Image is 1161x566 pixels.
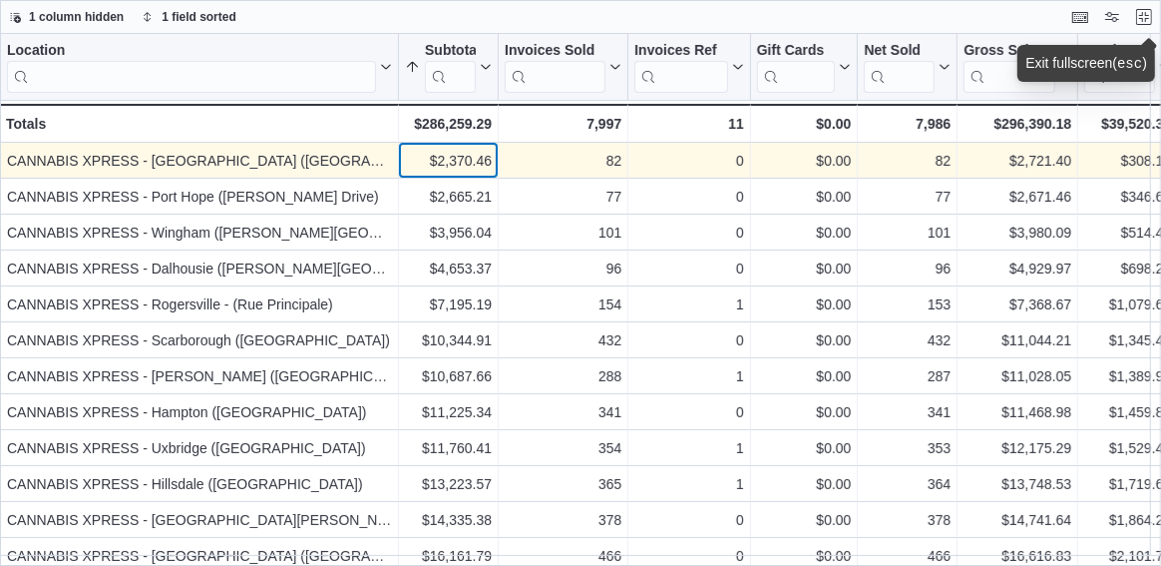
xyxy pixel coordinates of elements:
[757,400,852,424] div: $0.00
[405,149,492,173] div: $2,370.46
[964,112,1071,136] div: $296,390.18
[505,328,621,352] div: 432
[964,221,1071,245] div: $3,980.09
[405,508,492,532] div: $14,335.38
[6,112,392,136] div: Totals
[864,221,951,245] div: 101
[864,42,935,93] div: Net Sold
[7,149,392,173] div: CANNABIS XPRESS - [GEOGRAPHIC_DATA] ([GEOGRAPHIC_DATA])
[634,149,743,173] div: 0
[505,221,621,245] div: 101
[405,221,492,245] div: $3,956.04
[1084,42,1155,93] div: Total Tax
[7,472,392,496] div: CANNABIS XPRESS - Hillsdale ([GEOGRAPHIC_DATA])
[757,42,852,93] button: Gift Cards
[757,221,852,245] div: $0.00
[1068,5,1092,29] button: Keyboard shortcuts
[505,42,605,93] div: Invoices Sold
[964,42,1055,61] div: Gross Sales
[7,42,376,61] div: Location
[405,400,492,424] div: $11,225.34
[7,364,392,388] div: CANNABIS XPRESS - [PERSON_NAME] ([GEOGRAPHIC_DATA])
[634,364,743,388] div: 1
[964,364,1071,388] div: $11,028.05
[634,42,743,93] button: Invoices Ref
[964,257,1071,281] div: $4,929.97
[864,292,951,316] div: 153
[757,292,852,316] div: $0.00
[634,257,743,281] div: 0
[1084,42,1155,61] div: Total Tax
[864,400,951,424] div: 341
[864,508,951,532] div: 378
[7,436,392,460] div: CANNABIS XPRESS - Uxbridge ([GEOGRAPHIC_DATA])
[405,472,492,496] div: $13,223.57
[964,42,1055,93] div: Gross Sales
[505,508,621,532] div: 378
[425,42,476,93] div: Subtotal
[964,42,1071,93] button: Gross Sales
[505,185,621,209] div: 77
[1117,56,1142,72] kbd: esc
[757,257,852,281] div: $0.00
[757,185,852,209] div: $0.00
[864,364,951,388] div: 287
[964,508,1071,532] div: $14,741.64
[1025,53,1147,74] div: Exit fullscreen ( )
[405,364,492,388] div: $10,687.66
[505,149,621,173] div: 82
[405,436,492,460] div: $11,760.41
[505,436,621,460] div: 354
[134,5,244,29] button: 1 field sorted
[864,185,951,209] div: 77
[964,328,1071,352] div: $11,044.21
[505,364,621,388] div: 288
[964,292,1071,316] div: $7,368.67
[7,185,392,209] div: CANNABIS XPRESS - Port Hope ([PERSON_NAME] Drive)
[405,292,492,316] div: $7,195.19
[864,257,951,281] div: 96
[634,328,743,352] div: 0
[7,508,392,532] div: CANNABIS XPRESS - [GEOGRAPHIC_DATA][PERSON_NAME] ([GEOGRAPHIC_DATA])
[162,9,236,25] span: 1 field sorted
[864,42,935,61] div: Net Sold
[7,221,392,245] div: CANNABIS XPRESS - Wingham ([PERSON_NAME][GEOGRAPHIC_DATA])
[505,257,621,281] div: 96
[964,185,1071,209] div: $2,671.46
[1100,5,1124,29] button: Display options
[7,257,392,281] div: CANNABIS XPRESS - Dalhousie ([PERSON_NAME][GEOGRAPHIC_DATA])
[7,400,392,424] div: CANNABIS XPRESS - Hampton ([GEOGRAPHIC_DATA])
[634,436,743,460] div: 1
[757,472,852,496] div: $0.00
[864,328,951,352] div: 432
[757,149,852,173] div: $0.00
[864,436,951,460] div: 353
[7,42,392,93] button: Location
[757,508,852,532] div: $0.00
[505,472,621,496] div: 365
[7,42,376,93] div: Location
[405,328,492,352] div: $10,344.91
[505,292,621,316] div: 154
[1132,5,1156,29] button: Exit fullscreen
[864,149,951,173] div: 82
[405,257,492,281] div: $4,653.37
[757,42,836,61] div: Gift Cards
[634,42,727,93] div: Invoices Ref
[634,508,743,532] div: 0
[505,400,621,424] div: 341
[634,42,727,61] div: Invoices Ref
[505,112,621,136] div: 7,997
[757,436,852,460] div: $0.00
[864,42,951,93] button: Net Sold
[757,328,852,352] div: $0.00
[634,292,743,316] div: 1
[964,149,1071,173] div: $2,721.40
[757,42,836,93] div: Gift Card Sales
[505,42,605,61] div: Invoices Sold
[405,42,492,93] button: Subtotal
[757,364,852,388] div: $0.00
[634,400,743,424] div: 0
[634,221,743,245] div: 0
[964,400,1071,424] div: $11,468.98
